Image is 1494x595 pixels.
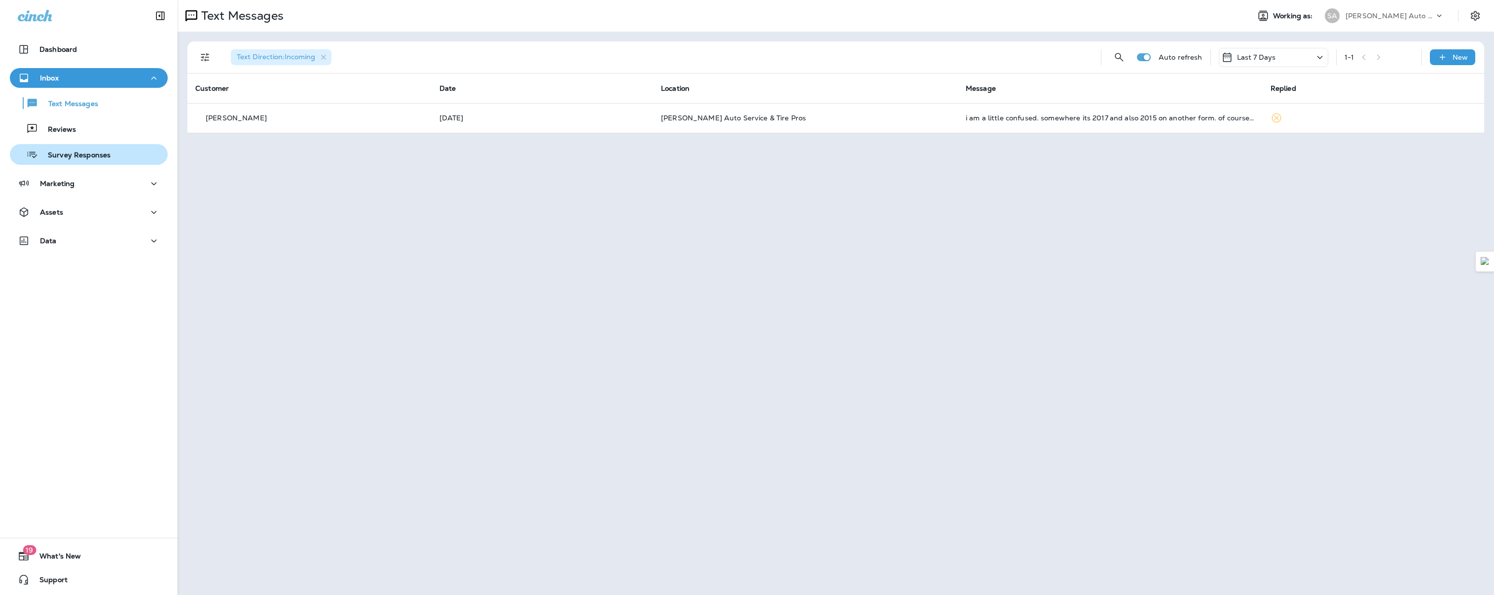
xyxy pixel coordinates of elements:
button: Filters [195,47,215,67]
p: Aug 14, 2025 08:44 PM [439,114,645,122]
p: Reviews [38,125,76,135]
button: Reviews [10,118,168,139]
p: Assets [40,208,63,216]
p: Marketing [40,180,74,187]
span: Text Direction : Incoming [237,52,315,61]
button: 19What's New [10,546,168,566]
p: [PERSON_NAME] [206,114,267,122]
button: Text Messages [10,93,168,113]
button: Data [10,231,168,251]
span: 19 [23,545,36,555]
span: Message [966,84,996,93]
p: Survey Responses [38,151,110,160]
p: Auto refresh [1159,53,1202,61]
span: Date [439,84,456,93]
span: Replied [1271,84,1296,93]
button: Settings [1466,7,1484,25]
div: SA [1325,8,1340,23]
span: Support [30,576,68,588]
img: Detect Auto [1481,257,1490,266]
button: Search Messages [1109,47,1129,67]
span: Location [661,84,690,93]
span: What's New [30,552,81,564]
p: Text Messages [197,8,284,23]
button: Support [10,570,168,590]
span: Customer [195,84,229,93]
p: Data [40,237,57,245]
p: New [1453,53,1468,61]
p: Last 7 Days [1237,53,1276,61]
button: Survey Responses [10,144,168,165]
button: Dashboard [10,39,168,59]
button: Marketing [10,174,168,193]
div: i am a little confused. somewhere its 2017 and also 2015 on another form. of course i dont see 20... [966,114,1255,122]
p: [PERSON_NAME] Auto Service & Tire Pros [1346,12,1434,20]
button: Inbox [10,68,168,88]
span: Working as: [1273,12,1315,20]
span: [PERSON_NAME] Auto Service & Tire Pros [661,113,806,122]
div: Text Direction:Incoming [231,49,331,65]
div: 1 - 1 [1345,53,1354,61]
button: Collapse Sidebar [146,6,174,26]
p: Inbox [40,74,59,82]
button: Assets [10,202,168,222]
p: Dashboard [39,45,77,53]
p: Text Messages [38,100,98,109]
